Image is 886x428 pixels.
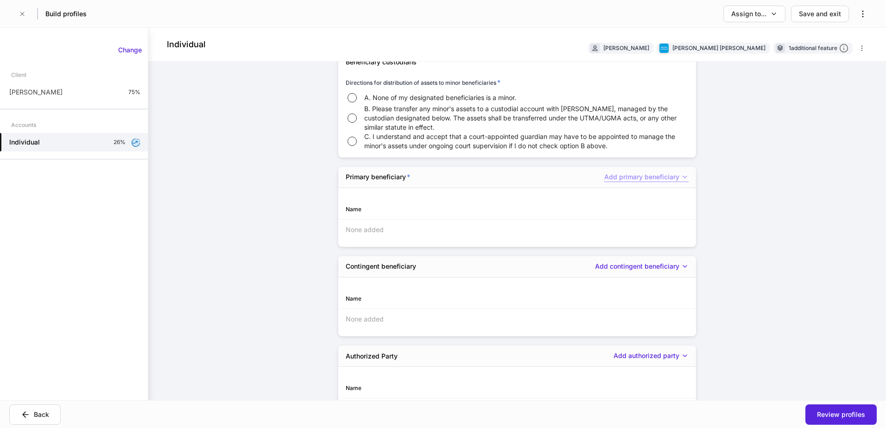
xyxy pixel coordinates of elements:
[723,6,785,22] button: Assign to...
[167,39,206,50] h4: Individual
[9,138,40,147] h5: Individual
[11,117,36,133] div: Accounts
[595,262,689,271] button: Add contingent beneficiary
[731,9,766,19] div: Assign to...
[346,262,416,271] h5: Contingent beneficiary
[128,88,140,96] p: 75%
[346,352,398,361] h5: Authorized Party
[9,88,63,97] p: [PERSON_NAME]
[346,78,500,87] h6: Directions for distribution of assets to minor beneficiaries
[346,172,410,182] h5: Primary beneficiary
[346,205,517,214] div: Name
[364,93,516,102] span: A. None of my designated beneficiaries is a minor.
[338,220,696,240] div: None added
[672,44,766,52] div: [PERSON_NAME] [PERSON_NAME]
[34,410,49,419] div: Back
[338,309,696,329] div: None added
[346,294,517,303] div: Name
[817,410,865,419] div: Review profiles
[659,44,669,53] img: charles-schwab-BFYFdbvS.png
[604,172,689,182] button: Add primary beneficiary
[364,104,677,132] span: B. Please transfer any minor's assets to a custodial account with [PERSON_NAME], managed by the c...
[603,44,649,52] div: [PERSON_NAME]
[346,57,689,67] h5: Beneficiary custodians
[364,132,677,151] span: C. I understand and accept that a court-appointed guardian may have to be appointed to manage the...
[112,43,148,57] button: Change
[614,351,689,361] button: Add authorized party
[11,67,26,83] div: Client
[799,9,841,19] div: Save and exit
[118,45,142,55] div: Change
[791,6,849,22] button: Save and exit
[45,9,87,19] h5: Build profiles
[805,404,877,425] button: Review profiles
[114,138,126,146] p: 26%
[338,398,696,419] div: None added
[346,384,517,392] div: Name
[9,404,61,425] button: Back
[789,44,848,53] div: 1 additional feature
